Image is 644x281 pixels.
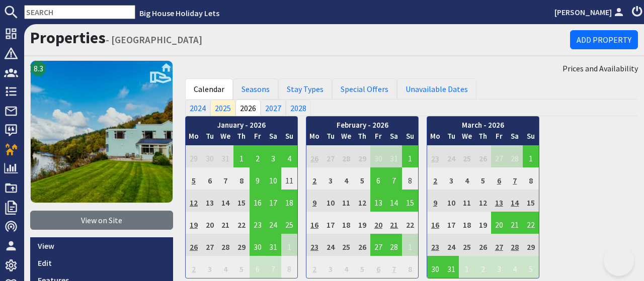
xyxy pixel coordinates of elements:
a: [PERSON_NAME] [554,6,626,18]
td: 4 [459,167,475,190]
th: Th [233,131,250,145]
a: View [30,237,173,254]
th: Sa [386,131,403,145]
input: SEARCH [24,5,135,19]
td: 16 [250,190,266,212]
a: Unavailable Dates [397,78,476,100]
td: 4 [338,256,354,278]
td: 1 [523,145,539,167]
td: 2 [186,256,202,278]
td: 23 [306,234,323,256]
td: 22 [233,212,250,234]
td: 16 [306,212,323,234]
td: 8 [233,167,250,190]
td: 29 [354,145,370,167]
td: 24 [443,145,459,167]
td: 2 [427,167,443,190]
th: February - 2026 [306,117,418,131]
td: 13 [370,190,386,212]
td: 18 [459,212,475,234]
td: 24 [266,212,282,234]
td: 29 [186,145,202,167]
th: Sa [266,131,282,145]
td: 2 [306,167,323,190]
td: 25 [338,234,354,256]
a: Stay Types [278,78,332,100]
td: 4 [281,145,297,167]
td: 8 [402,256,418,278]
td: 3 [491,256,507,278]
td: 24 [323,234,339,256]
td: 14 [217,190,233,212]
td: 30 [427,256,443,278]
td: 11 [281,167,297,190]
td: 26 [306,145,323,167]
td: 30 [250,234,266,256]
th: Tu [323,131,339,145]
td: 27 [491,145,507,167]
td: 21 [386,212,403,234]
td: 17 [443,212,459,234]
td: 28 [338,145,354,167]
td: 15 [402,190,418,212]
th: January - 2026 [186,117,297,131]
td: 3 [266,145,282,167]
iframe: Toggle Customer Support [604,246,634,276]
td: 26 [186,234,202,256]
td: 15 [523,190,539,212]
th: We [217,131,233,145]
td: 5 [233,256,250,278]
td: 26 [475,234,491,256]
td: 20 [370,212,386,234]
td: 5 [475,167,491,190]
a: 2024 [185,100,210,116]
td: 8 [281,256,297,278]
td: 9 [427,190,443,212]
td: 10 [323,190,339,212]
td: 7 [217,167,233,190]
td: 12 [475,190,491,212]
td: 5 [354,167,370,190]
td: 7 [386,167,403,190]
td: 26 [475,145,491,167]
td: 31 [386,145,403,167]
td: 27 [323,145,339,167]
span: 8.3 [34,62,43,74]
a: Add Property [570,30,638,49]
td: 25 [281,212,297,234]
td: 8 [402,167,418,190]
td: 7 [507,167,523,190]
td: 28 [507,145,523,167]
a: Prices and Availability [562,62,638,74]
td: 19 [354,212,370,234]
td: 31 [217,145,233,167]
td: 10 [266,167,282,190]
td: 18 [281,190,297,212]
td: 12 [354,190,370,212]
td: 21 [217,212,233,234]
th: Tu [443,131,459,145]
td: 5 [523,256,539,278]
td: 5 [354,256,370,278]
td: 23 [427,145,443,167]
td: 1 [233,145,250,167]
td: 13 [491,190,507,212]
td: 19 [475,212,491,234]
td: 30 [202,145,218,167]
td: 3 [202,256,218,278]
td: 19 [186,212,202,234]
td: 1 [459,256,475,278]
th: We [459,131,475,145]
td: 31 [266,234,282,256]
th: Th [354,131,370,145]
a: 2025 [210,100,235,116]
td: 28 [217,234,233,256]
a: Big House Holiday Lets [139,8,219,18]
td: 6 [250,256,266,278]
td: 2 [306,256,323,278]
td: 22 [523,212,539,234]
td: 29 [523,234,539,256]
td: 23 [427,234,443,256]
td: 1 [402,234,418,256]
td: 4 [507,256,523,278]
